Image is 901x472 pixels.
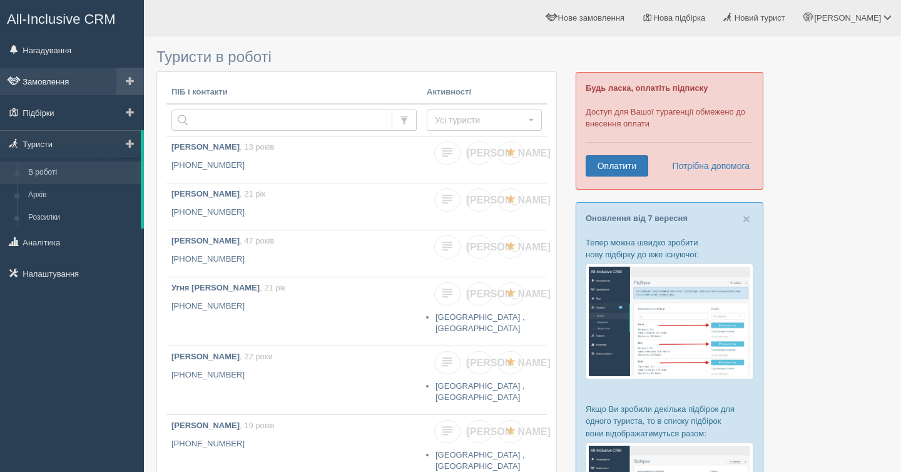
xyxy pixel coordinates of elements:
b: [PERSON_NAME] [171,142,240,151]
span: , 19 років [240,421,274,430]
span: , 47 років [240,236,274,245]
b: Будь ласка, оплатіть підписку [586,83,708,93]
a: Архів [23,184,141,207]
span: [PERSON_NAME] [467,426,551,437]
p: [PHONE_NUMBER] [171,438,417,450]
a: [PERSON_NAME] [466,351,492,374]
a: [PERSON_NAME], 13 років [PHONE_NUMBER] [166,136,422,183]
span: , 21 рік [240,189,265,198]
span: [PERSON_NAME] [467,148,551,158]
span: , 13 років [240,142,274,151]
span: × [743,212,750,226]
span: Усі туристи [435,114,526,126]
a: [PERSON_NAME], 22 роки [PHONE_NUMBER] [166,346,422,414]
b: Угня [PERSON_NAME] [171,283,260,292]
a: [PERSON_NAME] [466,282,492,305]
span: Нова підбірка [654,13,706,23]
span: [PERSON_NAME] [467,195,551,205]
a: [PERSON_NAME] [466,141,492,165]
span: Туристи в роботі [156,48,272,65]
a: [GEOGRAPHIC_DATA] , [GEOGRAPHIC_DATA] [435,450,525,471]
p: [PHONE_NUMBER] [171,254,417,265]
p: [PHONE_NUMBER] [171,207,417,218]
a: [PERSON_NAME] [466,420,492,443]
button: Close [743,212,750,225]
a: [PERSON_NAME] [466,235,492,259]
p: [PHONE_NUMBER] [171,160,417,172]
span: [PERSON_NAME] [467,242,551,252]
a: [PERSON_NAME], 47 років [PHONE_NUMBER] [166,230,422,277]
a: All-Inclusive CRM [1,1,143,35]
span: Новий турист [735,13,785,23]
span: All-Inclusive CRM [7,11,116,27]
button: Усі туристи [427,110,542,131]
a: [GEOGRAPHIC_DATA] , [GEOGRAPHIC_DATA] [435,381,525,403]
span: , 22 роки [240,352,273,361]
b: [PERSON_NAME] [171,236,240,245]
th: Активності [422,81,547,104]
a: Угня [PERSON_NAME], 21 рік [PHONE_NUMBER] [166,277,422,346]
img: %D0%BF%D1%96%D0%B4%D0%B1%D1%96%D1%80%D0%BA%D0%B0-%D1%82%D1%83%D1%80%D0%B8%D1%81%D1%82%D1%83-%D1%8... [586,264,753,379]
b: [PERSON_NAME] [171,352,240,361]
span: [PERSON_NAME] [467,357,551,368]
span: [PERSON_NAME] [467,289,551,299]
p: [PHONE_NUMBER] [171,300,417,312]
a: В роботі [23,162,141,184]
a: Розсилки [23,207,141,229]
a: [PERSON_NAME], 21 рік [PHONE_NUMBER] [166,183,422,230]
a: [PERSON_NAME] [466,188,492,212]
input: Пошук за ПІБ, паспортом або контактами [171,110,392,131]
span: , 21 рік [260,283,285,292]
a: Оновлення від 7 вересня [586,213,688,223]
p: Тепер можна швидко зробити нову підбірку до вже існуючої: [586,237,753,260]
span: Нове замовлення [558,13,624,23]
b: [PERSON_NAME] [171,421,240,430]
a: Оплатити [586,155,648,177]
th: ПІБ і контакти [166,81,422,104]
a: [GEOGRAPHIC_DATA] , [GEOGRAPHIC_DATA] [435,312,525,334]
div: Доступ для Вашої турагенції обмежено до внесення оплати [576,72,763,190]
a: Потрібна допомога [664,155,750,177]
b: [PERSON_NAME] [171,189,240,198]
p: [PHONE_NUMBER] [171,369,417,381]
p: Якщо Ви зробили декілька підбірок для одного туриста, то в списку підбірок вони відображатимуться... [586,403,753,439]
span: [PERSON_NAME] [814,13,881,23]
